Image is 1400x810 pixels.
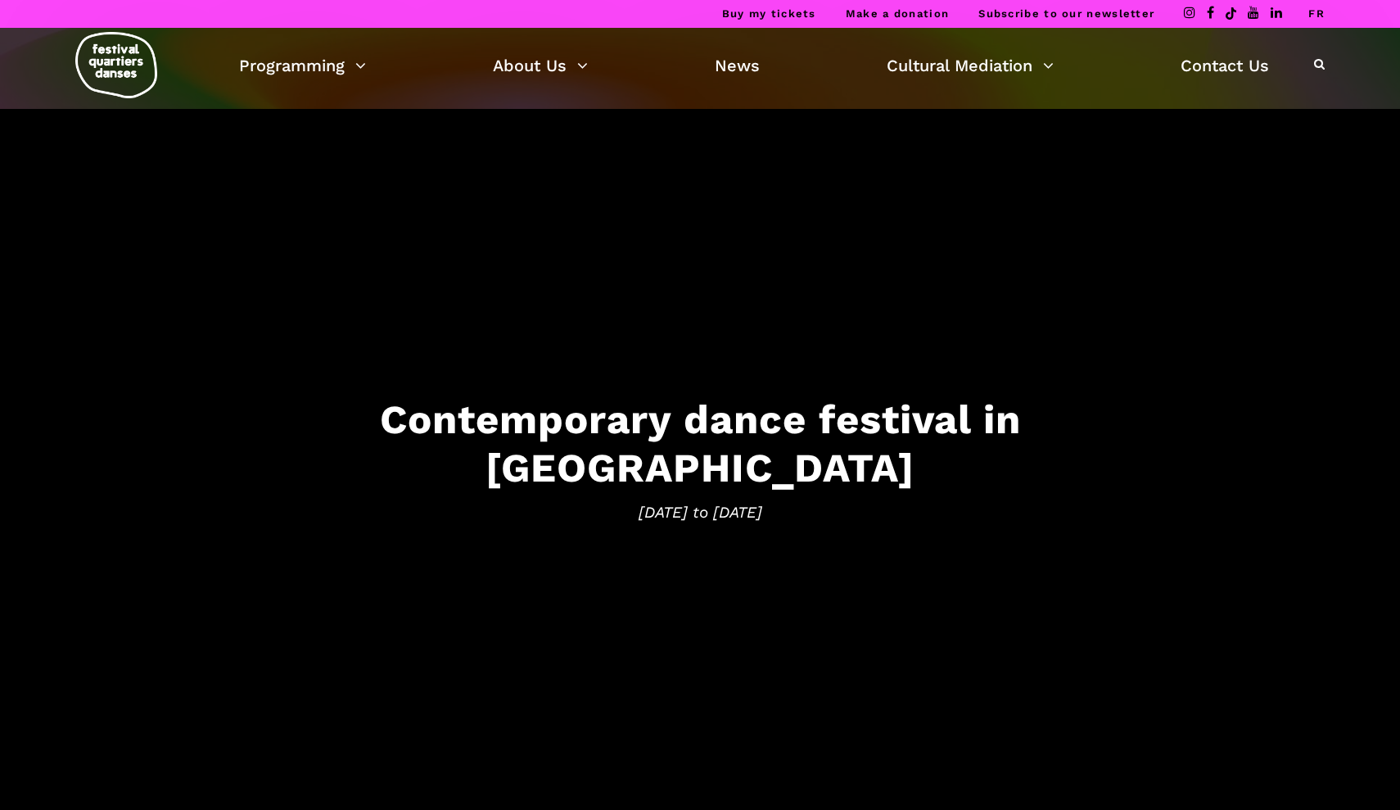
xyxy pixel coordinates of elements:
[846,7,950,20] a: Make a donation
[75,32,157,98] img: logo-fqd-med
[887,52,1054,79] a: Cultural Mediation
[192,500,1208,524] span: [DATE] to [DATE]
[978,7,1154,20] a: Subscribe to our newsletter
[715,52,760,79] a: News
[239,52,366,79] a: Programming
[1181,52,1269,79] a: Contact Us
[493,52,588,79] a: About Us
[192,396,1208,492] h3: Contemporary dance festival in [GEOGRAPHIC_DATA]
[1308,7,1325,20] a: FR
[722,7,816,20] a: Buy my tickets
